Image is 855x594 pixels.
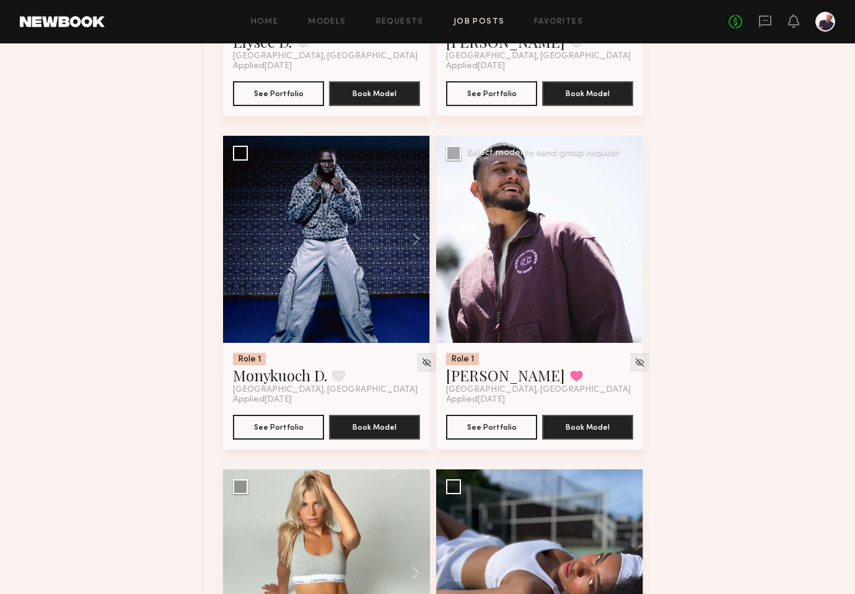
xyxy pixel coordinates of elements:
button: Book Model [329,81,420,106]
span: [GEOGRAPHIC_DATA], [GEOGRAPHIC_DATA] [233,51,418,61]
a: Job Posts [454,18,505,26]
span: [GEOGRAPHIC_DATA], [GEOGRAPHIC_DATA] [446,51,631,61]
a: Book Model [542,87,633,98]
a: Favorites [534,18,583,26]
img: Unhide Model [634,357,645,368]
a: [PERSON_NAME] [446,365,565,385]
div: Applied [DATE] [233,61,420,71]
a: Monykuoch D. [233,365,327,385]
span: [GEOGRAPHIC_DATA], [GEOGRAPHIC_DATA] [446,385,631,395]
button: Book Model [329,415,420,440]
span: [GEOGRAPHIC_DATA], [GEOGRAPHIC_DATA] [233,385,418,395]
button: See Portfolio [446,415,537,440]
a: Book Model [329,87,420,98]
a: Requests [376,18,424,26]
a: Book Model [542,421,633,432]
div: Applied [DATE] [446,61,633,71]
div: Applied [DATE] [446,395,633,405]
a: Home [251,18,279,26]
img: Unhide Model [421,357,432,368]
div: Applied [DATE] [233,395,420,405]
button: Book Model [542,81,633,106]
button: See Portfolio [233,415,324,440]
a: Models [308,18,346,26]
div: Select model to send group request [467,149,620,157]
div: Role 1 [446,353,479,365]
button: See Portfolio [446,81,537,106]
a: Book Model [329,421,420,432]
button: See Portfolio [233,81,324,106]
div: Role 1 [233,353,266,365]
button: Book Model [542,415,633,440]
